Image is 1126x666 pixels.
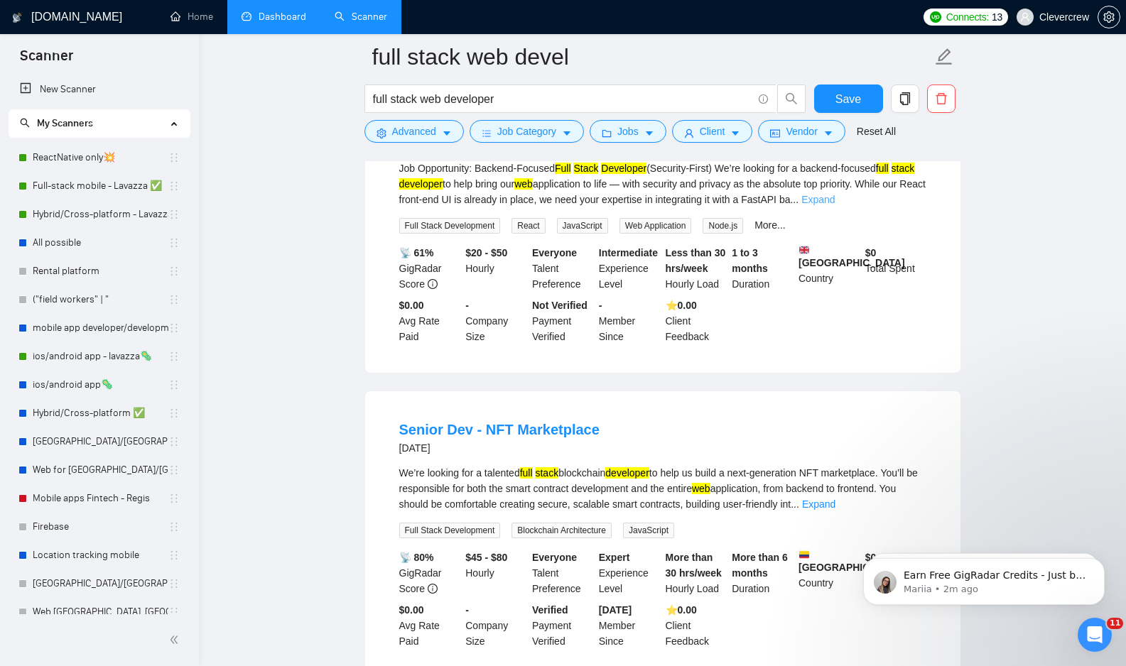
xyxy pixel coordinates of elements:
[168,351,180,362] span: holder
[33,314,168,342] a: mobile app developer/development📲
[759,94,768,104] span: info-circle
[442,128,452,138] span: caret-down
[9,257,190,285] li: Rental platform
[891,84,919,113] button: copy
[396,602,463,649] div: Avg Rate Paid
[470,120,584,143] button: barsJob Categorycaret-down
[335,11,387,23] a: searchScanner
[520,467,533,479] mark: full
[599,300,602,311] b: -
[599,552,630,563] b: Expert
[799,245,905,268] b: [GEOGRAPHIC_DATA]
[930,11,941,23] img: upwork-logo.png
[428,584,438,594] span: info-circle
[1020,12,1030,22] span: user
[666,552,722,579] b: More than 30 hrs/week
[9,541,190,569] li: Location tracking mobile
[399,160,926,207] div: Job Opportunity: Backend-Focused (Security-First) We’re looking for a backend-focused to help bri...
[9,371,190,399] li: ios/android app🦠
[20,118,30,128] span: search
[511,523,612,538] span: Blockchain Architecture
[33,541,168,569] a: Location tracking mobile
[12,6,22,29] img: logo
[33,598,168,626] a: Web [GEOGRAPHIC_DATA], [GEOGRAPHIC_DATA], [GEOGRAPHIC_DATA]
[9,342,190,371] li: ios/android app - lavazza🦠
[601,163,646,174] mark: Developer
[169,633,183,647] span: double-left
[663,602,730,649] div: Client Feedback
[399,523,501,538] span: Full Stack Development
[33,371,168,399] a: ios/android app🦠
[462,550,529,596] div: Hourly
[602,128,612,138] span: folder
[168,550,180,561] span: holder
[935,48,953,66] span: edit
[799,550,905,573] b: [GEOGRAPHIC_DATA]
[168,578,180,589] span: holder
[835,90,861,108] span: Save
[9,484,190,513] li: Mobile apps Fintech - Regis
[9,513,190,541] li: Firebase
[168,266,180,277] span: holder
[684,128,694,138] span: user
[672,120,753,143] button: userClientcaret-down
[511,218,545,234] span: React
[462,602,529,649] div: Company Size
[465,552,507,563] b: $45 - $80
[730,128,740,138] span: caret-down
[778,92,805,105] span: search
[663,550,730,596] div: Hourly Load
[1098,6,1120,28] button: setting
[33,143,168,172] a: ReactNative only💥
[497,124,556,139] span: Job Category
[573,163,598,174] mark: Stack
[732,552,788,579] b: More than 6 months
[9,285,190,314] li: ("field workers" | "
[399,465,926,512] div: We’re looking for a talented blockchain to help us build a next-generation NFT marketplace. You’l...
[168,606,180,618] span: holder
[9,172,190,200] li: Full-stack mobile - Lavazza ✅
[532,300,588,311] b: Not Verified
[392,124,436,139] span: Advanced
[529,550,596,596] div: Talent Preference
[555,163,571,174] mark: Full
[862,245,929,292] div: Total Spent
[927,84,956,113] button: delete
[20,75,178,104] a: New Scanner
[666,247,726,274] b: Less than 30 hrs/week
[814,84,883,113] button: Save
[33,257,168,285] a: Rental platform
[663,245,730,292] div: Hourly Load
[33,513,168,541] a: Firebase
[9,75,190,104] li: New Scanner
[37,117,93,129] span: My Scanners
[9,427,190,456] li: Sweden/Germany
[364,120,464,143] button: settingAdvancedcaret-down
[532,604,568,616] b: Verified
[33,569,168,598] a: [GEOGRAPHIC_DATA]/[GEOGRAPHIC_DATA]/Quatar
[596,297,663,344] div: Member Since
[465,604,469,616] b: -
[532,247,577,258] b: Everyone
[857,124,896,139] a: Reset All
[514,178,533,190] mark: web
[892,92,919,105] span: copy
[168,464,180,476] span: holder
[9,200,190,229] li: Hybrid/Cross-platform - Lavazza ✅
[462,297,529,344] div: Company Size
[729,245,796,292] div: Duration
[33,484,168,513] a: Mobile apps Fintech - Regis
[373,90,752,108] input: Search Freelance Jobs...
[399,178,443,190] mark: developer
[605,467,649,479] mark: developer
[377,128,386,138] span: setting
[9,569,190,598] li: UAE/Saudi/Quatar
[700,124,725,139] span: Client
[599,604,632,616] b: [DATE]
[796,550,862,596] div: Country
[168,521,180,533] span: holder
[33,285,168,314] a: ("field workers" | "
